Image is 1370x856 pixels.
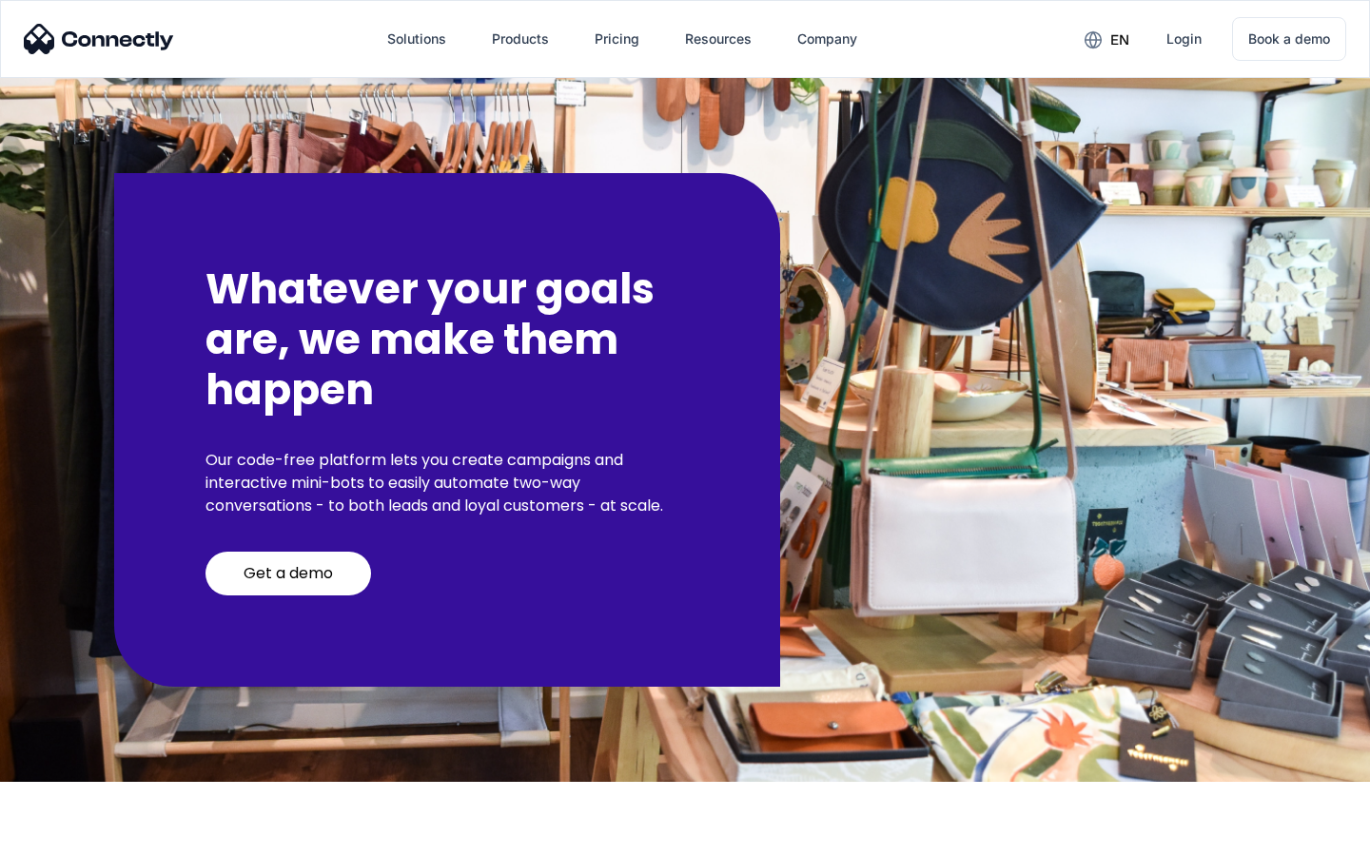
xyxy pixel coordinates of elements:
[492,26,549,52] div: Products
[24,24,174,54] img: Connectly Logo
[1166,26,1202,52] div: Login
[685,26,752,52] div: Resources
[579,16,655,62] a: Pricing
[38,823,114,849] ul: Language list
[595,26,639,52] div: Pricing
[205,552,371,595] a: Get a demo
[19,823,114,849] aside: Language selected: English
[244,564,333,583] div: Get a demo
[1232,17,1346,61] a: Book a demo
[797,26,857,52] div: Company
[205,264,689,415] h2: Whatever your goals are, we make them happen
[387,26,446,52] div: Solutions
[1110,27,1129,53] div: en
[205,449,689,517] p: Our code-free platform lets you create campaigns and interactive mini-bots to easily automate two...
[1151,16,1217,62] a: Login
